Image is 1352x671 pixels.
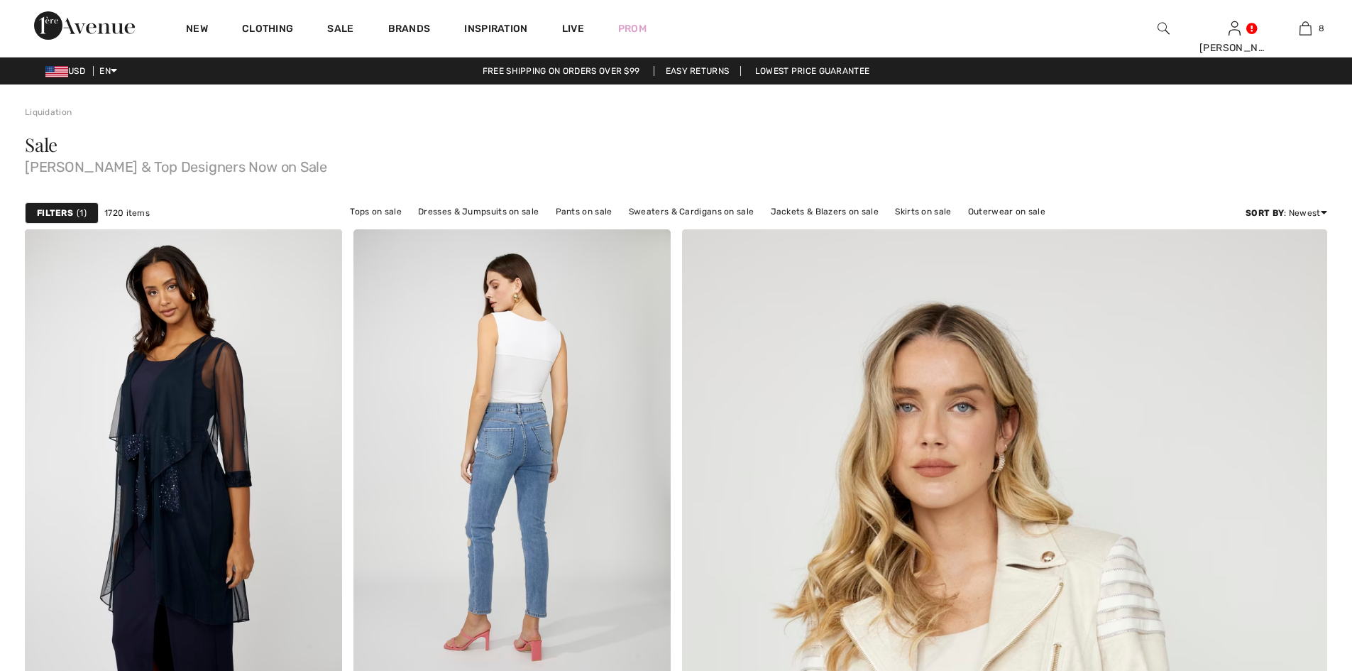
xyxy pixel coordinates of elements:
[77,207,87,219] span: 1
[242,23,293,38] a: Clothing
[388,23,431,38] a: Brands
[764,202,886,221] a: Jackets & Blazers on sale
[45,66,68,77] img: US Dollar
[37,207,73,219] strong: Filters
[961,202,1053,221] a: Outerwear on sale
[654,66,742,76] a: Easy Returns
[186,23,208,38] a: New
[411,202,546,221] a: Dresses & Jumpsuits on sale
[104,207,150,219] span: 1720 items
[25,107,72,117] a: Liquidation
[343,202,409,221] a: Tops on sale
[1319,22,1324,35] span: 8
[25,154,1327,174] span: [PERSON_NAME] & Top Designers Now on Sale
[99,66,117,76] span: EN
[1199,40,1269,55] div: [PERSON_NAME]
[888,202,958,221] a: Skirts on sale
[622,202,761,221] a: Sweaters & Cardigans on sale
[562,21,584,36] a: Live
[464,23,527,38] span: Inspiration
[1229,20,1241,37] img: My Info
[549,202,620,221] a: Pants on sale
[1229,21,1241,35] a: Sign In
[34,11,135,40] img: 1ère Avenue
[1299,20,1312,37] img: My Bag
[1158,20,1170,37] img: search the website
[327,23,353,38] a: Sale
[471,66,652,76] a: Free shipping on orders over $99
[1087,201,1352,607] iframe: Find more information here
[1270,20,1340,37] a: 8
[45,66,91,76] span: USD
[618,21,647,36] a: Prom
[744,66,881,76] a: Lowest Price Guarantee
[25,132,57,157] span: Sale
